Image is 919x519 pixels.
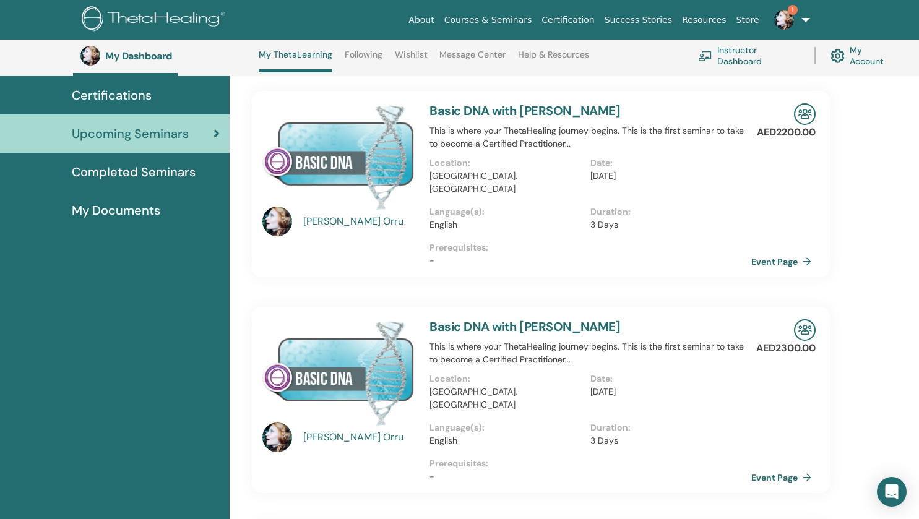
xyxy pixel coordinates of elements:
[72,201,160,220] span: My Documents
[429,470,751,483] p: -
[590,434,744,447] p: 3 Days
[677,9,731,32] a: Resources
[429,457,751,470] p: Prerequisites :
[831,46,845,66] img: cog.svg
[518,49,589,69] a: Help & Resources
[429,385,583,411] p: [GEOGRAPHIC_DATA], [GEOGRAPHIC_DATA]
[403,9,439,32] a: About
[82,6,230,34] img: logo.png
[303,430,418,445] a: [PERSON_NAME] Orru
[590,157,744,169] p: Date :
[262,103,415,210] img: Basic DNA
[774,10,794,30] img: default.jpg
[590,372,744,385] p: Date :
[429,103,620,119] a: Basic DNA with [PERSON_NAME]
[80,46,100,66] img: default.jpg
[537,9,599,32] a: Certification
[429,319,620,335] a: Basic DNA with [PERSON_NAME]
[429,169,583,195] p: [GEOGRAPHIC_DATA], [GEOGRAPHIC_DATA]
[72,124,189,143] span: Upcoming Seminars
[590,421,744,434] p: Duration :
[600,9,677,32] a: Success Stories
[590,218,744,231] p: 3 Days
[429,241,751,254] p: Prerequisites :
[303,214,418,229] a: [PERSON_NAME] Orru
[262,319,415,426] img: Basic DNA
[698,42,800,69] a: Instructor Dashboard
[698,51,712,61] img: chalkboard-teacher.svg
[429,372,583,385] p: Location :
[590,205,744,218] p: Duration :
[756,341,816,356] p: AED2300.00
[439,9,537,32] a: Courses & Seminars
[429,124,751,150] p: This is where your ThetaHealing journey begins. This is the first seminar to take to become a Cer...
[429,340,751,366] p: This is where your ThetaHealing journey begins. This is the first seminar to take to become a Cer...
[429,434,583,447] p: English
[590,169,744,182] p: [DATE]
[259,49,332,72] a: My ThetaLearning
[794,319,816,341] img: In-Person Seminar
[429,421,583,434] p: Language(s) :
[788,5,798,15] span: 1
[757,125,816,140] p: AED2200.00
[72,86,152,105] span: Certifications
[751,252,816,271] a: Event Page
[831,42,896,69] a: My Account
[72,163,196,181] span: Completed Seminars
[429,157,583,169] p: Location :
[731,9,764,32] a: Store
[429,205,583,218] p: Language(s) :
[429,218,583,231] p: English
[105,50,229,62] h3: My Dashboard
[262,422,292,452] img: default.jpg
[345,49,382,69] a: Following
[262,207,292,236] img: default.jpg
[429,254,751,267] p: -
[395,49,428,69] a: Wishlist
[439,49,506,69] a: Message Center
[590,385,744,398] p: [DATE]
[877,477,907,507] div: Open Intercom Messenger
[751,468,816,487] a: Event Page
[794,103,816,125] img: In-Person Seminar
